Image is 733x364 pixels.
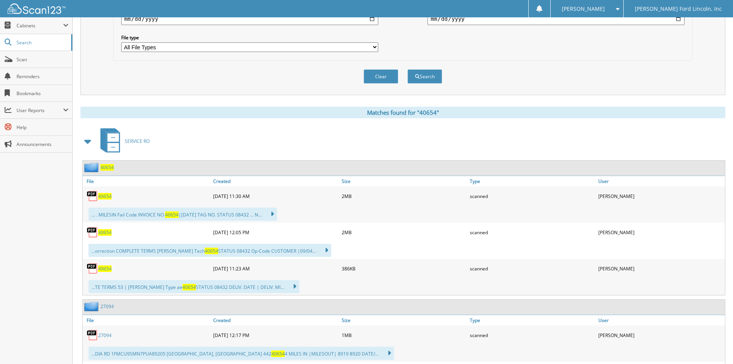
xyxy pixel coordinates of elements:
[364,69,398,84] button: Clear
[427,13,685,25] input: end
[125,138,150,144] span: SERVICE RO
[211,261,340,276] div: [DATE] 11:23 AM
[98,332,112,339] a: 27094
[407,69,442,84] button: Search
[17,39,67,46] span: Search
[84,163,100,172] img: folder2.png
[87,226,98,238] img: PDF.png
[211,176,340,186] a: Created
[211,188,340,204] div: [DATE] 11:30 AM
[271,351,285,357] span: 40654
[88,347,394,360] div: ...DIA RD 1FMCU9SMN7PUA89205 [GEOGRAPHIC_DATA], [GEOGRAPHIC_DATA] 442 4 MILES IN |MILESOUT| 8919 ...
[83,315,211,325] a: File
[17,107,63,114] span: User Reports
[340,327,468,343] div: 1MB
[468,225,596,240] div: scanned
[121,34,378,41] label: File type
[211,315,340,325] a: Created
[340,261,468,276] div: 386KB
[17,73,68,80] span: Reminders
[98,229,112,236] a: 40654
[84,302,100,311] img: folder2.png
[340,315,468,325] a: Size
[596,261,725,276] div: [PERSON_NAME]
[182,284,196,290] span: 40654
[596,176,725,186] a: User
[468,176,596,186] a: Type
[87,329,98,341] img: PDF.png
[96,126,150,156] a: SERVICE RO
[596,188,725,204] div: [PERSON_NAME]
[468,188,596,204] div: scanned
[17,124,68,131] span: Help
[211,225,340,240] div: [DATE] 12:05 PM
[87,263,98,274] img: PDF.png
[211,327,340,343] div: [DATE] 12:17 PM
[98,265,112,272] a: 40654
[121,13,378,25] input: start
[17,90,68,97] span: Bookmarks
[340,176,468,186] a: Size
[17,22,63,29] span: Cabinets
[562,7,605,11] span: [PERSON_NAME]
[87,190,98,202] img: PDF.png
[100,164,114,171] a: 40654
[88,244,331,257] div: ...orrection COMPLETE TERMS [PERSON_NAME] Tech STATUS 08432 Op-Code CUSTOMER |09/04...
[88,208,277,221] div: ... . MILESIN Fail Code INVOICE NO. |[DATE] TAG NO. STATUS 08432 ... N...
[596,327,725,343] div: [PERSON_NAME]
[695,327,733,364] iframe: Chat Widget
[468,315,596,325] a: Type
[205,248,218,254] span: 40654
[468,327,596,343] div: scanned
[596,315,725,325] a: User
[83,176,211,186] a: File
[340,225,468,240] div: 2MB
[468,261,596,276] div: scanned
[8,3,65,14] img: scan123-logo-white.svg
[165,211,179,218] span: 40654
[100,303,114,310] a: 27094
[596,225,725,240] div: [PERSON_NAME]
[17,141,68,148] span: Announcements
[98,193,112,200] a: 40654
[80,107,725,118] div: Matches found for "40654"
[88,280,299,293] div: ...TE TERMS 53 | [PERSON_NAME] Type ae STATUS 08432 DELIV. DATE | DELIV. MI...
[17,56,68,63] span: Scan
[635,7,722,11] span: [PERSON_NAME] Ford Lincoln, Inc
[340,188,468,204] div: 2MB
